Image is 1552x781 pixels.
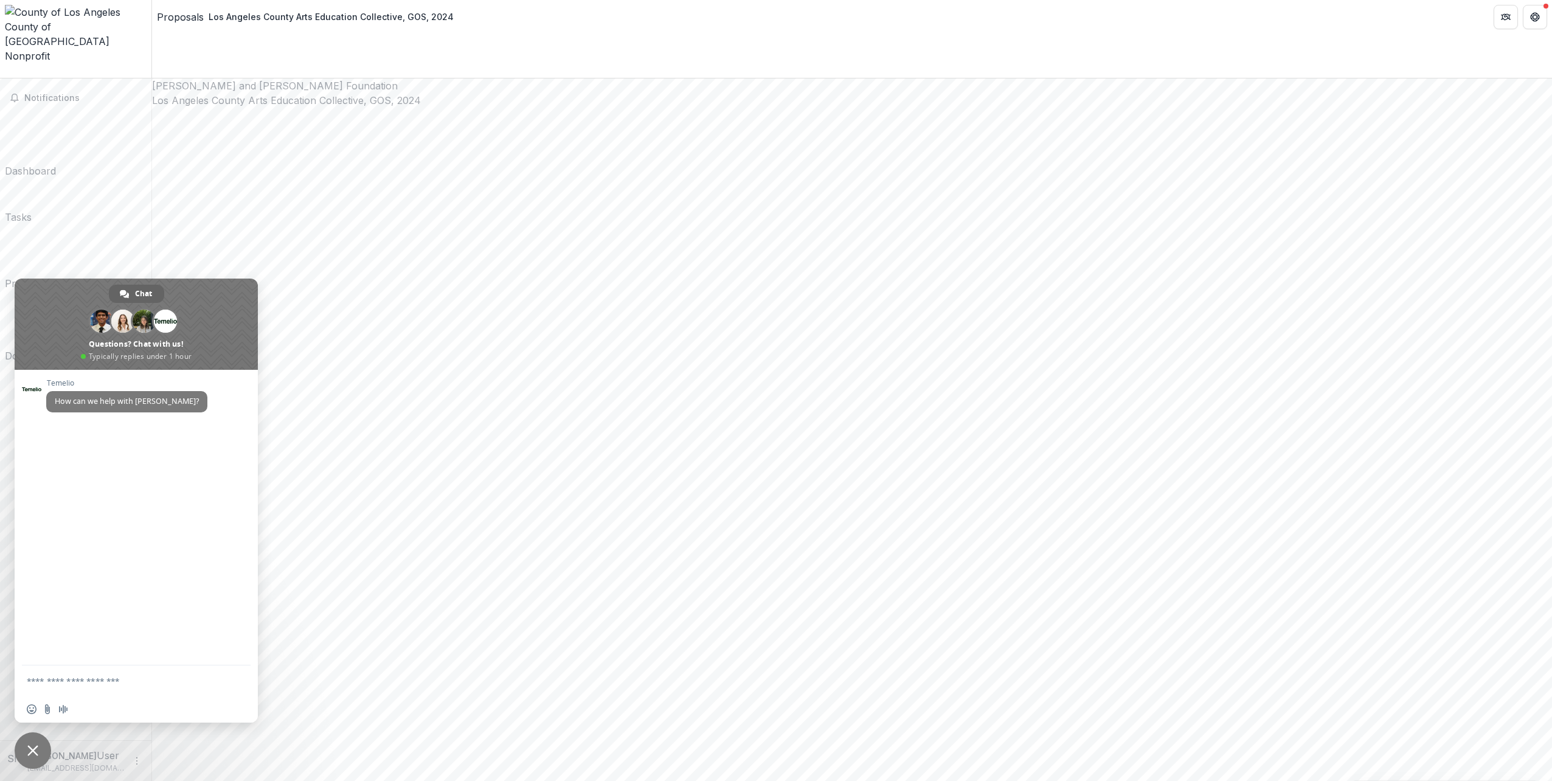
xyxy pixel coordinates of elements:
[1523,5,1547,29] button: Get Help
[27,763,125,774] p: [EMAIL_ADDRESS][DOMAIN_NAME]
[5,5,147,19] img: County of Los Angeles
[5,50,50,62] span: Nonprofit
[58,704,68,714] span: Audio message
[15,732,51,769] div: Close chat
[43,704,52,714] span: Send a file
[5,229,52,291] a: Proposals
[97,748,119,763] p: User
[109,285,164,303] div: Chat
[5,349,58,363] div: Documents
[5,164,56,178] div: Dashboard
[24,93,142,103] span: Notifications
[27,704,36,714] span: Insert an emoji
[27,676,219,687] textarea: Compose your message...
[1494,5,1518,29] button: Partners
[5,210,32,224] div: Tasks
[157,8,459,26] nav: breadcrumb
[7,751,23,766] div: Sabrina Im
[5,88,147,108] button: Notifications
[55,396,199,406] span: How can we help with [PERSON_NAME]?
[152,93,1552,108] h2: Los Angeles County Arts Education Collective, GOS, 2024
[152,78,1552,93] div: [PERSON_NAME] and [PERSON_NAME] Foundation
[5,296,58,363] a: Documents
[5,113,56,178] a: Dashboard
[5,276,52,291] div: Proposals
[130,754,144,768] button: More
[209,10,454,23] div: Los Angeles County Arts Education Collective, GOS, 2024
[46,379,207,387] span: Temelio
[27,749,97,762] p: [PERSON_NAME]
[157,10,204,24] a: Proposals
[5,19,147,49] div: County of [GEOGRAPHIC_DATA]
[5,183,32,224] a: Tasks
[135,285,152,303] span: Chat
